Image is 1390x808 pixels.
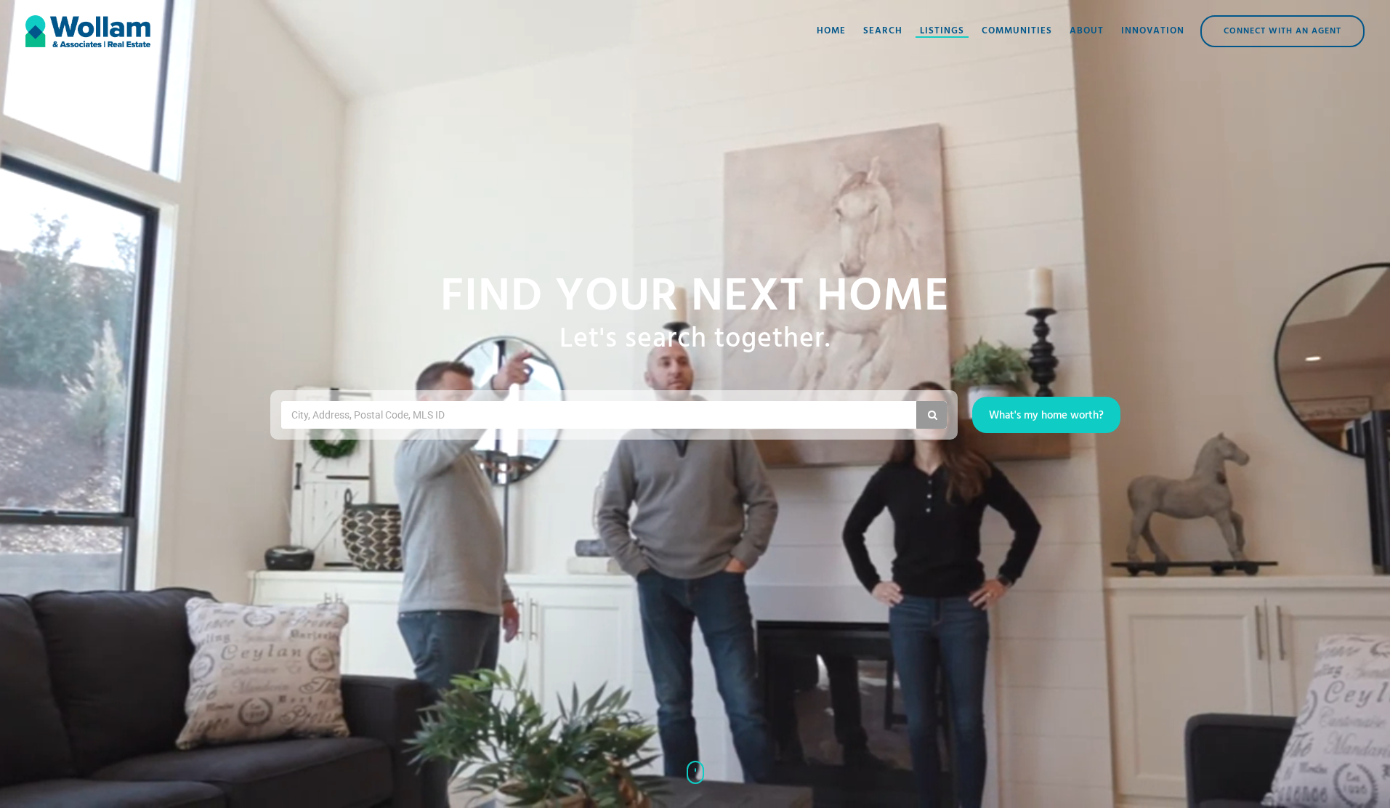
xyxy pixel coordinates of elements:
[854,9,911,53] a: Search
[1070,24,1104,39] div: About
[1112,9,1193,53] a: Innovation
[1200,15,1365,47] a: Connect with an Agent
[1202,17,1363,46] div: Connect with an Agent
[440,272,950,323] h1: Find your NExt home
[863,24,902,39] div: Search
[808,9,854,53] a: Home
[25,9,150,53] a: home
[973,9,1061,53] a: Communities
[1061,9,1112,53] a: About
[559,323,831,357] h1: Let's search together.
[817,24,846,39] div: Home
[290,404,459,426] input: City, Address, Postal Code, MLS ID
[972,397,1120,433] a: What's my home worth?
[916,401,947,429] button: Search
[982,24,1052,39] div: Communities
[1121,24,1184,39] div: Innovation
[911,9,973,53] a: Listings
[920,24,964,39] div: Listings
